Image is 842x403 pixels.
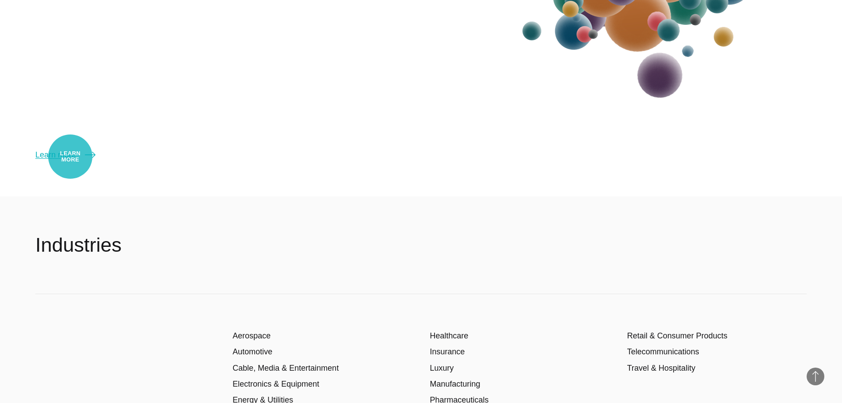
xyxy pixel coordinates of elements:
[627,364,695,372] a: Travel & Hospitality
[232,364,339,372] a: Cable, Media & Entertainment
[430,380,480,388] a: Manufacturing
[430,331,469,340] a: Healthcare
[232,331,271,340] a: Aerospace
[627,331,728,340] a: Retail & Consumer Products
[807,368,824,385] button: Back to Top
[232,380,319,388] a: Electronics & Equipment
[35,232,122,258] h2: Industries
[35,149,95,161] a: Learn more
[430,347,465,356] a: Insurance
[627,347,699,356] a: Telecommunications
[430,364,454,372] a: Luxury
[232,347,272,356] a: Automotive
